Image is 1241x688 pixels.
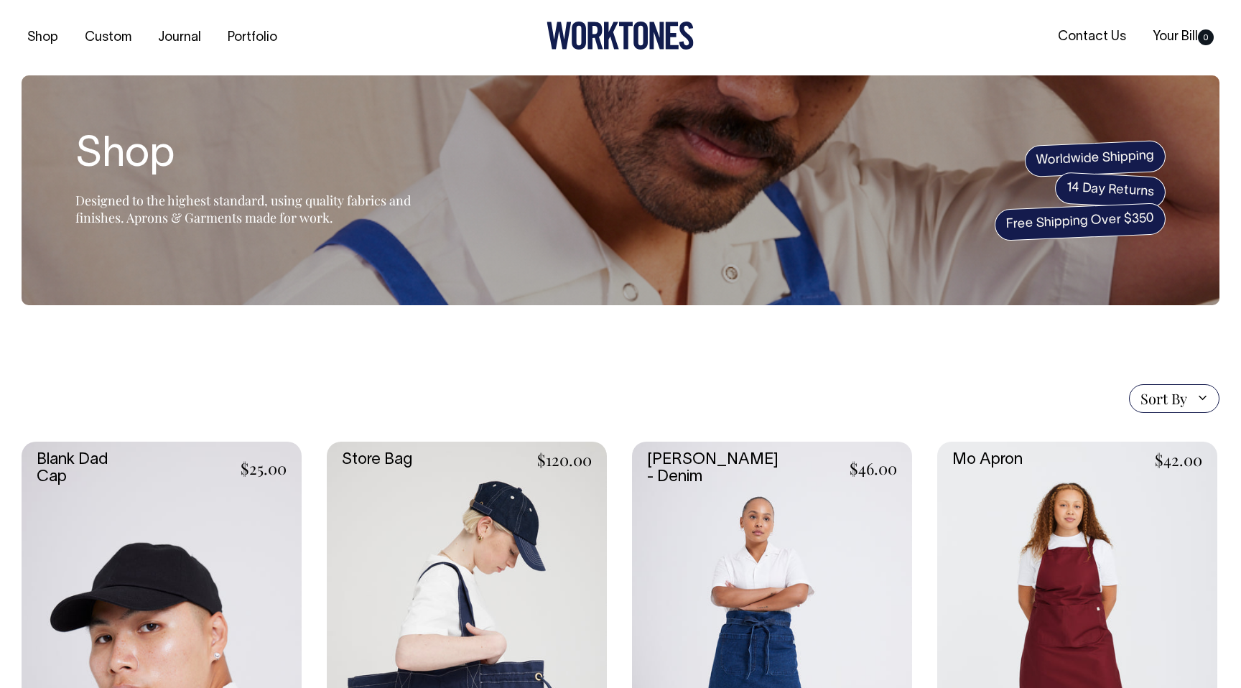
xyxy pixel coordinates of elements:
[1024,140,1166,177] span: Worldwide Shipping
[1140,390,1187,407] span: Sort By
[1198,29,1214,45] span: 0
[152,26,207,50] a: Journal
[1054,172,1166,209] span: 14 Day Returns
[1147,25,1219,49] a: Your Bill0
[75,192,411,226] span: Designed to the highest standard, using quality fabrics and finishes. Aprons & Garments made for ...
[222,26,283,50] a: Portfolio
[79,26,137,50] a: Custom
[22,26,64,50] a: Shop
[1052,25,1132,49] a: Contact Us
[994,203,1166,241] span: Free Shipping Over $350
[75,133,434,179] h1: Shop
